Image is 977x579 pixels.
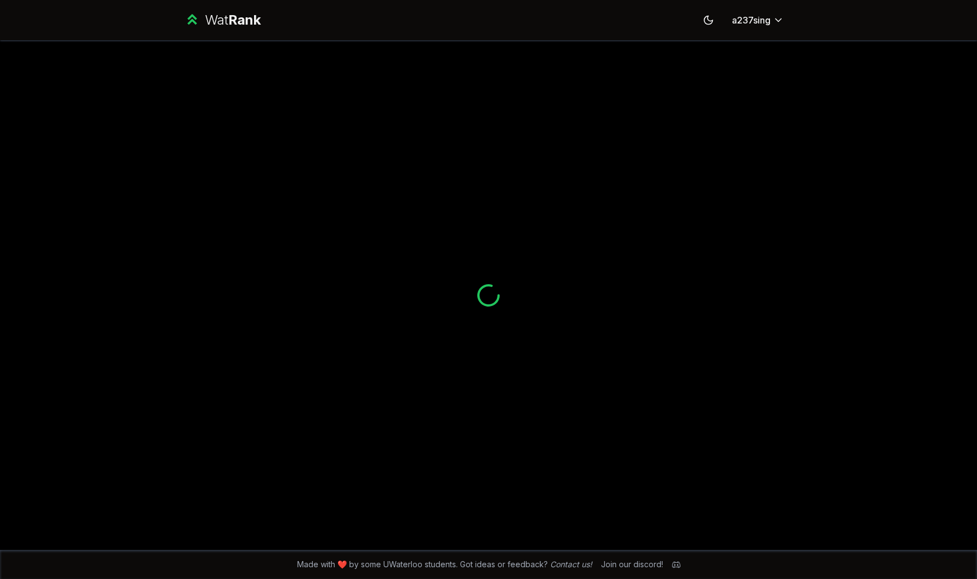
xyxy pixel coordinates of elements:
a: WatRank [184,11,261,29]
div: Wat [205,11,261,29]
div: Join our discord! [601,559,663,570]
a: Contact us! [550,559,592,569]
span: Rank [228,12,261,28]
span: Made with ❤️ by some UWaterloo students. Got ideas or feedback? [297,559,592,570]
button: a237sing [723,10,793,30]
span: a237sing [732,13,771,27]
